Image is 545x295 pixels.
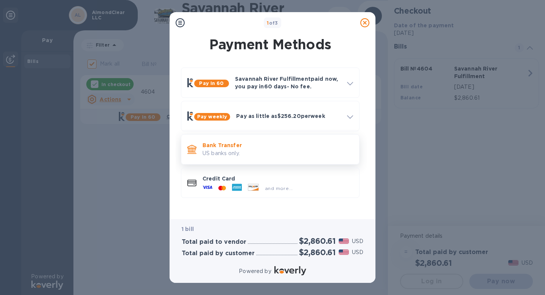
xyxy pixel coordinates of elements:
img: Logo [274,266,306,275]
p: Savannah River Fulfillment paid now, you pay in 60 days - No fee. [235,75,341,90]
p: Credit Card [202,175,353,182]
h3: Total paid by customer [182,250,255,257]
span: 1 [267,20,269,26]
p: Powered by [239,267,271,275]
b: 1 bill [182,226,194,232]
span: and more... [265,185,293,191]
b: Pay weekly [197,114,227,119]
p: USD [352,237,363,245]
p: Pay as little as $256.20 per week [236,112,341,120]
img: USD [339,249,349,255]
h2: $2,860.61 [299,236,336,246]
h3: Total paid to vendor [182,239,246,246]
h1: Payment Methods [179,36,361,52]
h2: $2,860.61 [299,248,336,257]
b: of 3 [267,20,278,26]
b: Pay in 60 [199,80,224,86]
img: USD [339,239,349,244]
p: USD [352,248,363,256]
p: Bank Transfer [202,141,353,149]
p: US banks only. [202,149,353,157]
